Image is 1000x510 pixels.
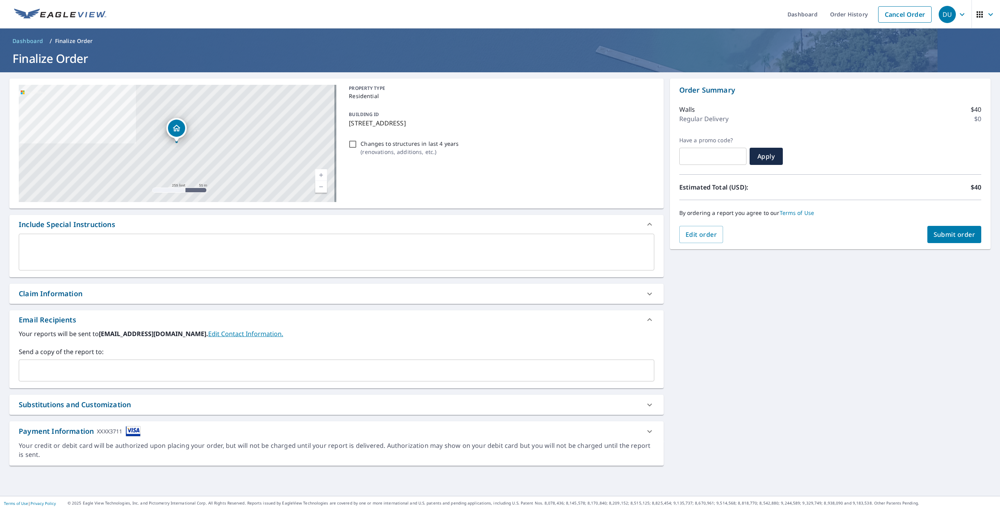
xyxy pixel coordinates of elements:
img: cardImage [126,426,141,437]
p: Finalize Order [55,37,93,45]
p: Residential [349,92,651,100]
p: By ordering a report you agree to our [679,209,981,217]
div: Email Recipients [19,315,76,325]
span: Edit order [686,230,717,239]
p: Order Summary [679,85,981,95]
span: Submit order [934,230,975,239]
p: PROPERTY TYPE [349,85,651,92]
a: EditContactInfo [208,329,283,338]
div: XXXX3711 [97,426,122,437]
div: Include Special Instructions [19,219,115,230]
a: Terms of Use [4,501,28,506]
label: Send a copy of the report to: [19,347,654,356]
p: © 2025 Eagle View Technologies, Inc. and Pictometry International Corp. All Rights Reserved. Repo... [68,500,996,506]
p: BUILDING ID [349,111,379,118]
a: Cancel Order [878,6,932,23]
div: Claim Information [19,288,82,299]
span: Dashboard [12,37,43,45]
div: Dropped pin, building 1, Residential property, 4217 Preble County Line Rd S West Alexandria, OH 4... [166,118,187,142]
button: Apply [750,148,783,165]
a: Current Level 17, Zoom Out [315,181,327,193]
p: Walls [679,105,695,114]
div: Claim Information [9,284,664,304]
div: Payment InformationXXXX3711cardImage [9,421,664,441]
p: [STREET_ADDRESS] [349,118,651,128]
div: Substitutions and Customization [9,395,664,415]
p: ( renovations, additions, etc. ) [361,148,459,156]
p: Estimated Total (USD): [679,183,830,192]
div: Email Recipients [9,310,664,329]
a: Terms of Use [780,209,814,217]
label: Have a promo code? [679,137,746,144]
p: Changes to structures in last 4 years [361,140,459,148]
button: Submit order [927,226,982,243]
div: Substitutions and Customization [19,399,131,410]
a: Dashboard [9,35,46,47]
label: Your reports will be sent to [19,329,654,338]
p: $40 [971,105,981,114]
div: Your credit or debit card will be authorized upon placing your order, but will not be charged unt... [19,441,654,459]
p: $40 [971,183,981,192]
div: DU [939,6,956,23]
li: / [50,36,52,46]
p: $0 [974,114,981,123]
nav: breadcrumb [9,35,991,47]
a: Current Level 17, Zoom In [315,169,327,181]
div: Include Special Instructions [9,215,664,234]
h1: Finalize Order [9,50,991,66]
span: Apply [756,152,777,161]
a: Privacy Policy [30,501,56,506]
div: Payment Information [19,426,141,437]
img: EV Logo [14,9,106,20]
button: Edit order [679,226,723,243]
b: [EMAIL_ADDRESS][DOMAIN_NAME]. [99,329,208,338]
p: Regular Delivery [679,114,729,123]
p: | [4,501,56,506]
